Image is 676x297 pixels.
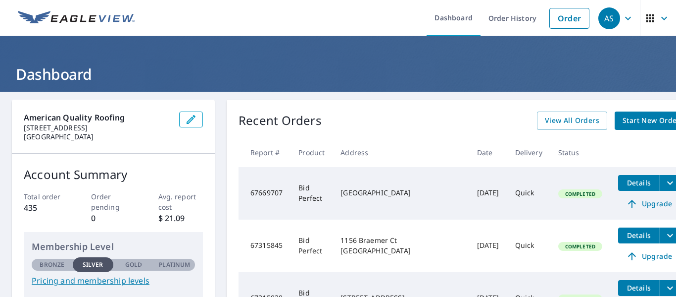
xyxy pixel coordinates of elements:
[624,178,654,187] span: Details
[624,250,674,262] span: Upgrade
[83,260,103,269] p: Silver
[159,260,190,269] p: Platinum
[12,64,664,84] h1: Dashboard
[18,11,135,26] img: EV Logo
[290,220,333,272] td: Bid Perfect
[549,8,589,29] a: Order
[469,220,507,272] td: [DATE]
[507,138,550,167] th: Delivery
[598,7,620,29] div: AS
[24,132,171,141] p: [GEOGRAPHIC_DATA]
[91,212,136,224] p: 0
[537,112,607,130] a: View All Orders
[559,190,601,197] span: Completed
[239,138,290,167] th: Report #
[545,115,599,127] span: View All Orders
[340,236,461,255] div: 1156 Braemer Ct [GEOGRAPHIC_DATA]
[24,202,69,214] p: 435
[559,243,601,250] span: Completed
[24,123,171,132] p: [STREET_ADDRESS]
[239,112,322,130] p: Recent Orders
[333,138,469,167] th: Address
[32,240,195,253] p: Membership Level
[469,138,507,167] th: Date
[624,198,674,210] span: Upgrade
[507,167,550,220] td: Quick
[290,138,333,167] th: Product
[507,220,550,272] td: Quick
[618,280,660,296] button: detailsBtn-67315838
[239,220,290,272] td: 67315845
[624,231,654,240] span: Details
[550,138,610,167] th: Status
[290,167,333,220] td: Bid Perfect
[158,212,203,224] p: $ 21.09
[618,175,660,191] button: detailsBtn-67669707
[91,191,136,212] p: Order pending
[32,275,195,287] a: Pricing and membership levels
[239,167,290,220] td: 67669707
[340,188,461,198] div: [GEOGRAPHIC_DATA]
[158,191,203,212] p: Avg. report cost
[40,260,64,269] p: Bronze
[469,167,507,220] td: [DATE]
[24,166,203,183] p: Account Summary
[24,112,171,123] p: American Quality Roofing
[624,283,654,293] span: Details
[618,228,660,243] button: detailsBtn-67315845
[125,260,142,269] p: Gold
[24,191,69,202] p: Total order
